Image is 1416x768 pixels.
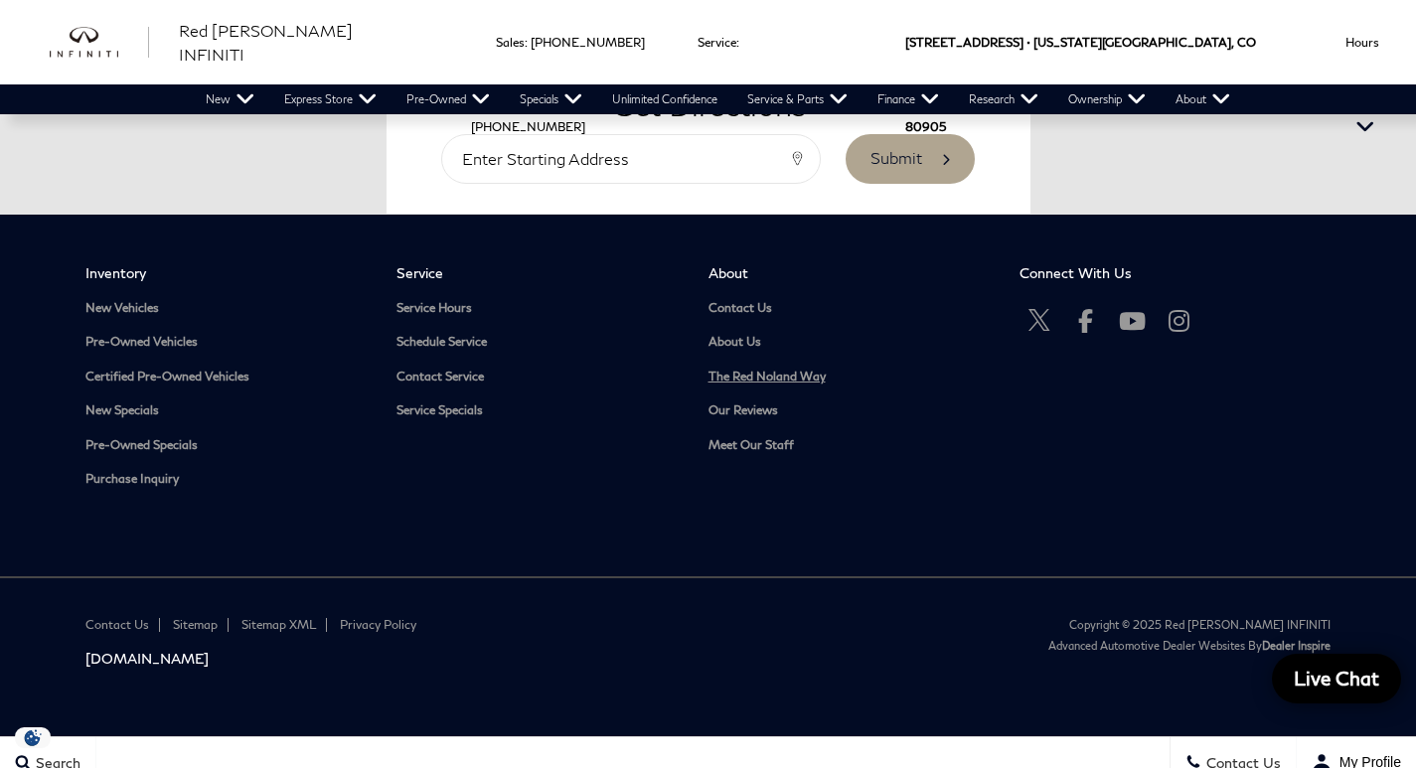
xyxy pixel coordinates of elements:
a: Contact Service [396,370,678,384]
a: Research [954,84,1053,114]
a: Express Store [269,84,392,114]
a: [DOMAIN_NAME] [85,650,693,667]
a: New Vehicles [85,301,367,316]
a: Pre-Owned Specials [85,438,367,453]
a: infiniti [50,27,149,59]
a: Live Chat [1272,654,1401,703]
section: Click to Open Cookie Consent Modal [10,727,56,748]
a: New Specials [85,403,367,418]
a: The Red Noland Way [708,370,990,384]
button: Submit [846,134,975,184]
a: Meet Our Staff [708,438,990,453]
img: INFINITI [50,27,149,59]
span: Inventory [85,264,367,281]
div: Copyright © 2025 Red [PERSON_NAME] INFINITI [723,618,1331,631]
a: [STREET_ADDRESS] • [US_STATE][GEOGRAPHIC_DATA], CO 80905 [905,35,1256,134]
span: 80905 [905,84,946,169]
a: Sitemap [173,617,218,632]
a: Service Hours [396,301,678,316]
a: Finance [863,84,954,114]
a: Our Reviews [708,403,990,418]
a: Contact Us [85,617,149,632]
a: Open Twitter in a new window [1020,301,1059,341]
span: Service [698,35,736,50]
span: Live Chat [1284,666,1389,691]
a: Specials [505,84,597,114]
a: Sitemap XML [241,617,316,632]
a: About [1161,84,1245,114]
span: : [525,35,528,50]
a: Purchase Inquiry [85,472,367,487]
a: Open Facebook in a new window [1066,301,1106,341]
img: Opt-Out Icon [10,727,56,748]
a: Privacy Policy [340,617,416,632]
nav: Main Navigation [191,84,1245,114]
span: Connect With Us [1020,264,1301,281]
a: Open Youtube-play in a new window [1113,301,1153,341]
span: About [708,264,990,281]
span: Sales [496,35,525,50]
span: : [736,35,739,50]
a: Pre-Owned [392,84,505,114]
a: Open Instagram in a new window [1160,301,1199,341]
a: Service Specials [396,403,678,418]
a: Unlimited Confidence [597,84,732,114]
a: Service & Parts [732,84,863,114]
a: Schedule Service [396,335,678,350]
a: About Us [708,335,990,350]
a: Red [PERSON_NAME] INFINITI [179,19,421,67]
a: [PHONE_NUMBER] [471,119,585,134]
a: Contact Us [708,301,990,316]
a: Ownership [1053,84,1161,114]
a: Certified Pre-Owned Vehicles [85,370,367,384]
form: Get directions to Red Noland INFINITI [416,134,1001,184]
h2: Get Directions [416,89,1001,119]
span: Red [PERSON_NAME] INFINITI [179,21,353,64]
a: Pre-Owned Vehicles [85,335,367,350]
div: Advanced Automotive Dealer Websites by [723,639,1331,652]
a: New [191,84,269,114]
span: Service [396,264,678,281]
a: Dealer Inspire [1262,639,1331,652]
a: [PHONE_NUMBER] [531,35,645,50]
input: Enter in a starting address, city, zip code or state [441,134,821,184]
